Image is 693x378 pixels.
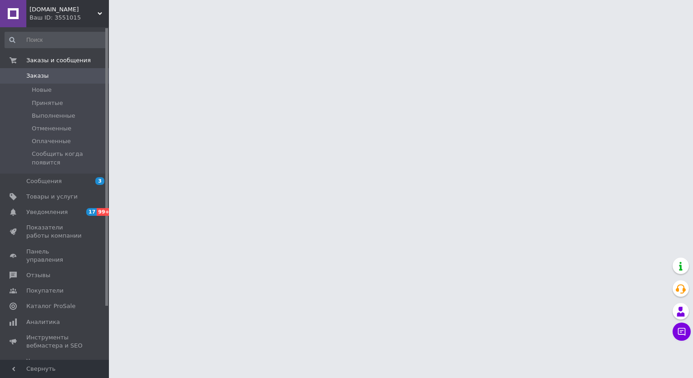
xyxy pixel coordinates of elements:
[32,137,71,145] span: Оплаченные
[32,124,71,133] span: Отмененные
[26,56,91,65] span: Заказы и сообщения
[26,224,84,240] span: Показатели работы компании
[26,302,75,310] span: Каталог ProSale
[32,99,63,107] span: Принятые
[26,271,50,279] span: Отзывы
[26,208,68,216] span: Уведомления
[26,333,84,350] span: Инструменты вебмастера и SEO
[32,86,52,94] span: Новые
[26,287,64,295] span: Покупатели
[26,177,62,185] span: Сообщения
[95,177,104,185] span: 3
[26,193,78,201] span: Товары и услуги
[26,72,49,80] span: Заказы
[29,14,109,22] div: Ваш ID: 3551015
[97,208,112,216] span: 99+
[26,318,60,326] span: Аналитика
[32,112,75,120] span: Выполненные
[32,150,106,166] span: Сообщить когда появится
[29,5,98,14] span: Paradise-gift.com.ua
[673,323,691,341] button: Чат с покупателем
[5,32,107,48] input: Поиск
[26,357,84,373] span: Управление сайтом
[26,248,84,264] span: Панель управления
[86,208,97,216] span: 17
